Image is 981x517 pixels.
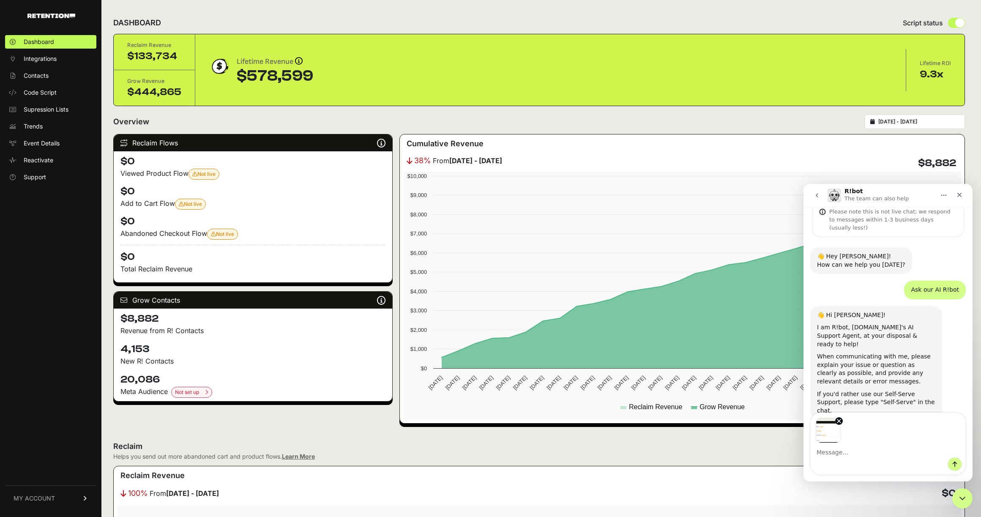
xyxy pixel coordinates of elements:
[113,452,315,461] div: Helps you send out more abandoned cart and product flows.
[495,375,511,391] text: [DATE]
[127,77,181,85] div: Grow Revenue
[120,198,385,210] div: Add to Cart Flow
[680,375,697,391] text: [DATE]
[629,403,682,410] text: Reclaim Revenue
[410,211,427,218] text: $8,000
[427,375,444,391] text: [DATE]
[433,156,502,166] span: From
[700,403,745,410] text: Grow Revenue
[120,373,385,386] h4: 20,086
[179,201,202,207] span: Not live
[127,49,181,63] div: $133,734
[410,269,427,275] text: $5,000
[414,155,431,167] span: 38%
[27,14,75,18] img: Retention.com
[120,264,385,274] p: Total Reclaim Revenue
[113,440,315,452] h2: Reclaim
[410,288,427,295] text: $4,000
[120,342,385,356] h4: 4,153
[5,137,96,150] a: Event Details
[407,173,427,179] text: $10,000
[579,375,596,391] text: [DATE]
[120,356,385,366] p: New R! Contacts
[782,375,798,391] text: [DATE]
[120,470,185,481] h3: Reclaim Revenue
[5,153,96,167] a: Reactivate
[444,375,461,391] text: [DATE]
[410,250,427,256] text: $6,000
[714,375,731,391] text: [DATE]
[209,56,230,77] img: dollar-coin-05c43ed7efb7bc0c12610022525b4bbbb207c7efeef5aecc26f025e68dcafac9.png
[748,375,765,391] text: [DATE]
[114,134,392,151] div: Reclaim Flows
[918,156,956,170] h4: $8,882
[211,231,234,237] span: Not live
[512,375,528,391] text: [DATE]
[803,184,973,481] iframe: Intercom live chat
[920,59,951,68] div: Lifetime ROI
[120,215,385,228] h4: $0
[120,228,385,240] div: Abandoned Checkout Flow
[127,85,181,99] div: $444,865
[166,489,219,498] strong: [DATE] - [DATE]
[150,488,219,498] span: From
[697,375,714,391] text: [DATE]
[24,38,54,46] span: Dashboard
[14,494,55,503] span: MY ACCOUNT
[410,307,427,314] text: $3,000
[113,116,149,128] h2: Overview
[127,41,181,49] div: Reclaim Revenue
[120,155,385,168] h4: $0
[24,105,68,114] span: Supression Lists
[237,56,313,68] div: Lifetime Revenue
[24,55,57,63] span: Integrations
[410,192,427,198] text: $9,000
[952,488,973,509] iframe: Intercom live chat
[410,346,427,352] text: $1,000
[5,69,96,82] a: Contacts
[613,375,629,391] text: [DATE]
[630,375,646,391] text: [DATE]
[24,122,43,131] span: Trends
[449,156,502,165] strong: [DATE] - [DATE]
[546,375,562,391] text: [DATE]
[731,375,748,391] text: [DATE]
[120,326,385,336] p: Revenue from R! Contacts
[903,18,943,28] span: Script status
[765,375,782,391] text: [DATE]
[421,365,427,372] text: $0
[529,375,545,391] text: [DATE]
[5,170,96,184] a: Support
[120,312,385,326] h4: $8,882
[120,245,385,264] h4: $0
[120,185,385,198] h4: $0
[478,375,495,391] text: [DATE]
[24,71,49,80] span: Contacts
[192,171,216,177] span: Not live
[647,375,663,391] text: [DATE]
[5,485,96,511] a: MY ACCOUNT
[942,487,956,500] h4: $0
[24,88,57,97] span: Code Script
[410,230,427,237] text: $7,000
[114,292,392,309] div: Grow Contacts
[5,120,96,133] a: Trends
